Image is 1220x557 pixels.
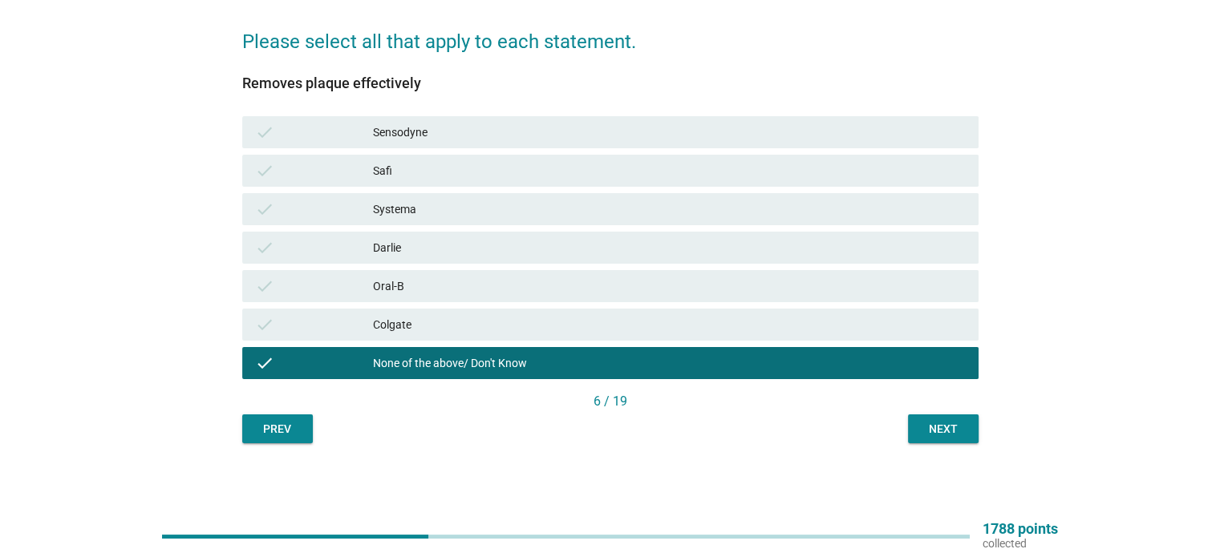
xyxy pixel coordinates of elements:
div: Darlie [373,238,965,257]
button: Prev [242,414,313,443]
div: Next [921,421,966,438]
i: check [255,238,274,257]
p: collected [983,536,1058,551]
div: 6 / 19 [242,392,979,411]
div: Sensodyne [373,123,965,142]
div: None of the above/ Don't Know [373,353,965,373]
i: check [255,353,274,373]
i: check [255,315,274,334]
div: Removes plaque effectively [242,72,979,94]
div: Oral-B [373,276,965,296]
div: Safi [373,161,965,180]
div: Systema [373,200,965,219]
i: check [255,276,274,296]
i: check [255,161,274,180]
div: Colgate [373,315,965,334]
i: check [255,200,274,219]
p: 1788 points [983,522,1058,536]
i: check [255,123,274,142]
div: Prev [255,421,300,438]
button: Next [908,414,979,443]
